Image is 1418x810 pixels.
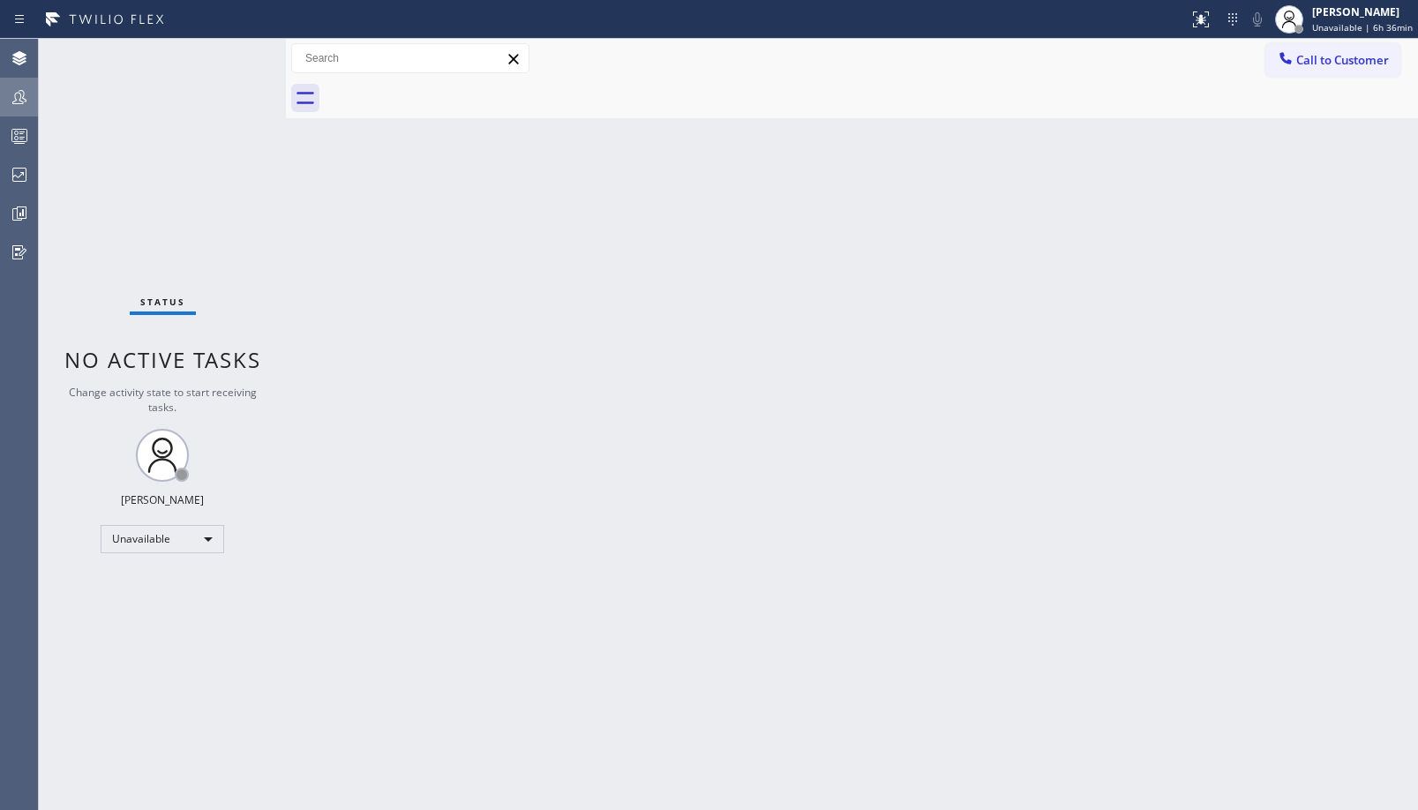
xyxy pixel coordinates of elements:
[69,385,257,415] span: Change activity state to start receiving tasks.
[140,296,185,308] span: Status
[1265,43,1400,77] button: Call to Customer
[64,345,261,374] span: No active tasks
[101,525,224,553] div: Unavailable
[292,44,529,72] input: Search
[1296,52,1389,68] span: Call to Customer
[1312,4,1413,19] div: [PERSON_NAME]
[1245,7,1270,32] button: Mute
[1312,21,1413,34] span: Unavailable | 6h 36min
[121,492,204,507] div: [PERSON_NAME]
